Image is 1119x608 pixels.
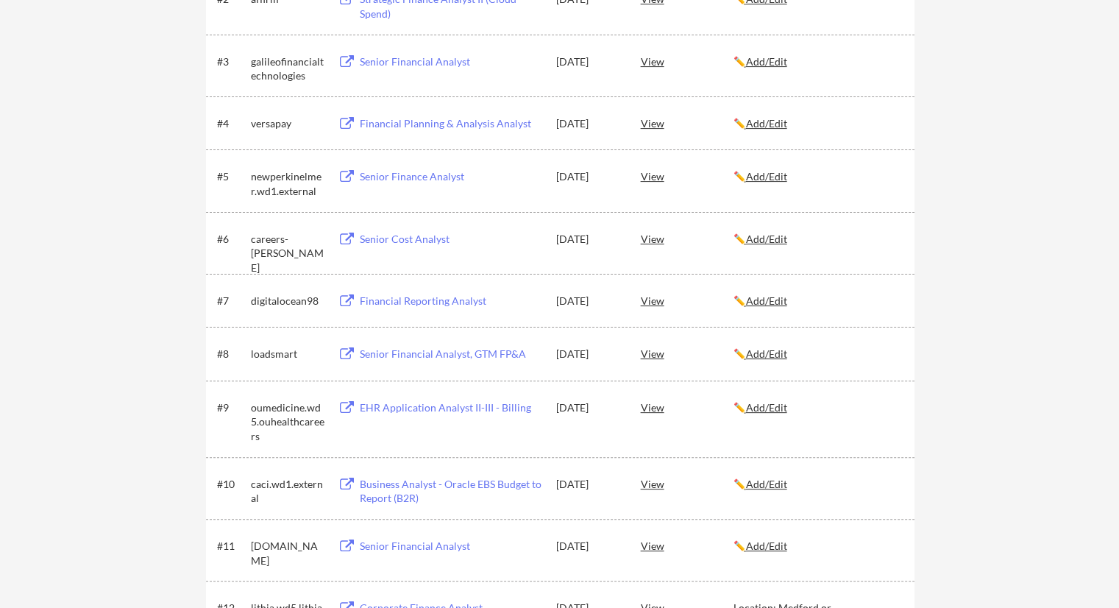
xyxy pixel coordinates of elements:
div: View [641,225,733,252]
u: Add/Edit [746,478,787,490]
div: Financial Reporting Analyst [360,294,542,308]
u: Add/Edit [746,55,787,68]
div: ✏️ [733,347,901,361]
div: [DATE] [556,347,621,361]
div: digitalocean98 [251,294,324,308]
div: Senior Financial Analyst, GTM FP&A [360,347,542,361]
div: [DATE] [556,539,621,554]
div: Financial Planning & Analysis Analyst [360,116,542,131]
div: View [641,110,733,136]
div: #6 [217,232,246,247]
div: careers-[PERSON_NAME] [251,232,324,275]
div: [DATE] [556,116,621,131]
div: View [641,163,733,189]
div: View [641,340,733,367]
u: Add/Edit [746,540,787,552]
div: #5 [217,169,246,184]
div: Senior Financial Analyst [360,539,542,554]
u: Add/Edit [746,117,787,130]
div: Senior Cost Analyst [360,232,542,247]
div: #11 [217,539,246,554]
div: ✏️ [733,477,901,492]
div: View [641,470,733,497]
div: Senior Finance Analyst [360,169,542,184]
div: galileofinancialtechnologies [251,54,324,83]
div: #10 [217,477,246,492]
div: View [641,532,733,559]
div: ✏️ [733,116,901,131]
u: Add/Edit [746,233,787,245]
div: ✏️ [733,169,901,184]
u: Add/Edit [746,294,787,307]
div: View [641,287,733,314]
div: Business Analyst - Oracle EBS Budget to Report (B2R) [360,477,542,506]
div: caci.wd1.external [251,477,324,506]
div: #7 [217,294,246,308]
div: View [641,394,733,420]
div: [DATE] [556,294,621,308]
div: [DATE] [556,54,621,69]
div: loadsmart [251,347,324,361]
div: #8 [217,347,246,361]
div: View [641,48,733,74]
div: ✏️ [733,54,901,69]
div: ✏️ [733,539,901,554]
div: oumedicine.wd5.ouhealthcareers [251,400,324,444]
div: [DATE] [556,169,621,184]
div: ✏️ [733,294,901,308]
div: newperkinelmer.wd1.external [251,169,324,198]
u: Add/Edit [746,170,787,183]
div: [DATE] [556,477,621,492]
div: EHR Application Analyst II-III - Billing [360,400,542,415]
div: #4 [217,116,246,131]
u: Add/Edit [746,401,787,414]
div: [DATE] [556,400,621,415]
div: ✏️ [733,400,901,415]
div: #9 [217,400,246,415]
div: [DATE] [556,232,621,247]
div: #3 [217,54,246,69]
div: [DOMAIN_NAME] [251,539,324,568]
div: ✏️ [733,232,901,247]
u: Add/Edit [746,347,787,360]
div: Senior Financial Analyst [360,54,542,69]
div: versapay [251,116,324,131]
